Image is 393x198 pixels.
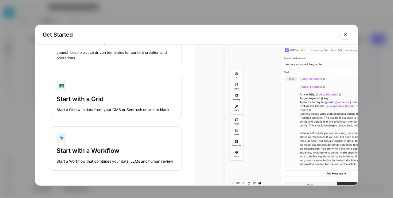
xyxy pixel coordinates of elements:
button: Start with a WorkflowStart a Workflow that combines your data, LLMs and human review [50,126,182,171]
div: Start with a Grid [56,95,175,103]
div: Start a Grid with data from your CMS or Semrush or create blank [56,107,175,113]
div: Start a Workflow that combines your data, LLMs and human review [56,159,175,164]
div: Launch best-practice driven templates for content creation and operations [56,50,175,61]
div: Start with a Workflow [56,146,175,155]
button: Close modal [340,30,350,40]
button: Start with a GridStart a Grid with data from your CMS or Semrush or create blank [50,75,182,119]
h2: Get Started [43,30,337,39]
